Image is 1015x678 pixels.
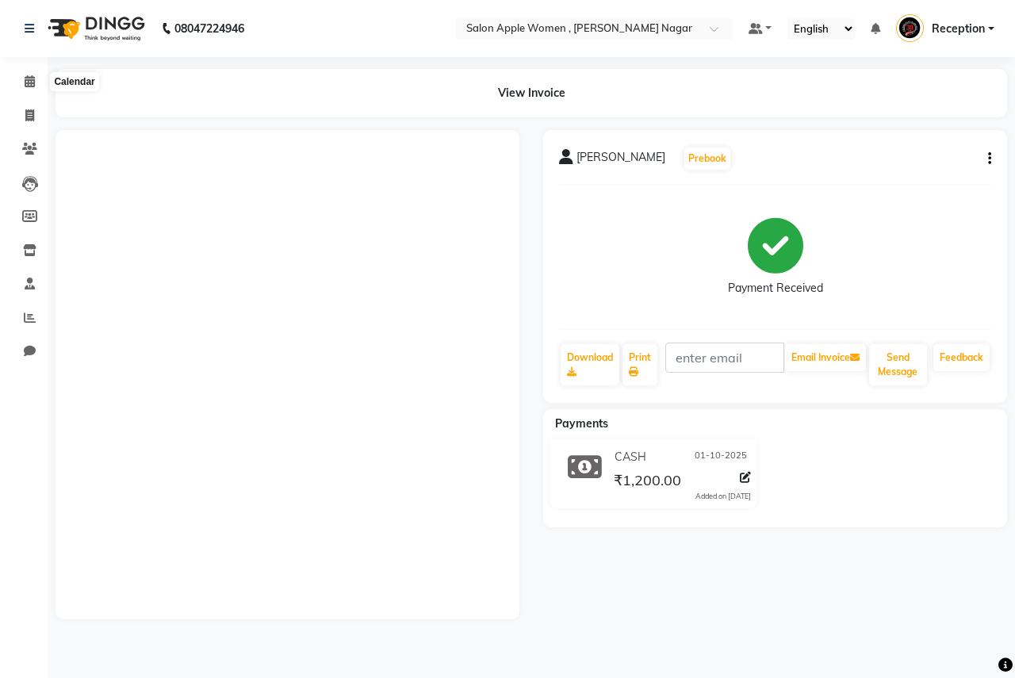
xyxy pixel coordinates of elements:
span: ₹1,200.00 [614,471,681,493]
a: Feedback [933,344,990,371]
a: Print [622,344,657,385]
button: Prebook [684,147,730,170]
button: Email Invoice [785,344,866,371]
div: Calendar [50,72,98,91]
img: Reception [896,14,924,42]
span: Payments [555,416,608,431]
b: 08047224946 [174,6,244,51]
span: Reception [932,21,985,37]
img: logo [40,6,149,51]
a: Download [561,344,619,385]
button: Send Message [869,344,927,385]
span: 01-10-2025 [695,449,747,465]
div: Payment Received [728,280,823,297]
span: [PERSON_NAME] [576,149,665,171]
div: View Invoice [56,69,1007,117]
div: Added on [DATE] [695,491,751,502]
input: enter email [665,343,784,373]
span: CASH [615,449,646,465]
